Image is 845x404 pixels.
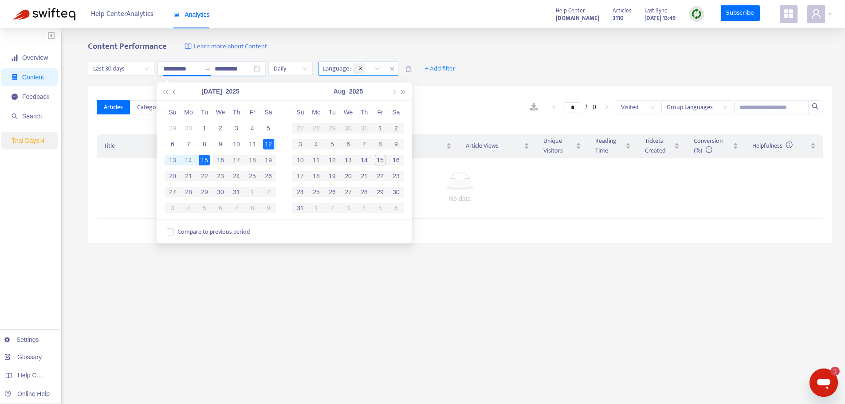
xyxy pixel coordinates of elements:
[167,155,178,165] div: 13
[165,152,181,168] td: 2025-07-13
[810,369,838,397] iframe: Button to launch messaging window, 1 unread message
[752,141,793,151] span: Helpfulness
[324,104,340,120] th: Tu
[595,136,624,156] span: Reading Time
[811,8,821,19] span: user
[260,136,276,152] td: 2025-07-12
[551,105,557,110] span: left
[645,6,667,16] span: Last Sync
[231,139,242,149] div: 10
[215,139,226,149] div: 9
[181,136,197,152] td: 2025-07-07
[4,336,39,343] a: Settings
[292,104,308,120] th: Su
[212,136,228,152] td: 2025-07-09
[4,353,42,361] a: Glossary
[308,104,324,120] th: Mo
[536,134,588,158] th: Unique Visitors
[466,141,522,151] span: Article Views
[197,120,212,136] td: 2025-07-01
[263,139,274,149] div: 12
[812,103,819,110] span: search
[199,139,210,149] div: 8
[604,105,609,110] span: right
[645,13,676,23] strong: [DATE] 13:49
[201,82,222,100] button: [DATE]
[22,54,48,61] span: Overview
[372,104,388,120] th: Fr
[667,101,727,114] span: Group Languages
[600,102,614,113] li: Next Page
[22,74,44,81] span: Content
[425,63,456,74] span: + Add filter
[185,42,267,52] a: Learn more about Content
[181,104,197,120] th: Mo
[137,102,165,112] span: Categories
[22,113,42,120] span: Search
[173,12,180,18] span: area-chart
[197,104,212,120] th: Tu
[247,123,258,133] div: 4
[183,123,194,133] div: 30
[586,103,587,110] span: /
[588,134,638,158] th: Reading Time
[215,123,226,133] div: 2
[356,104,372,120] th: Th
[621,101,655,114] span: Visited
[93,62,149,75] span: Last 30 days
[12,94,18,100] span: message
[405,66,412,72] span: delete
[260,104,276,120] th: Sa
[104,141,341,151] span: Title
[18,372,54,379] span: Help Centers
[181,120,197,136] td: 2025-06-30
[12,55,18,61] span: signal
[4,390,50,397] a: Online Help
[691,8,702,20] img: sync.dc5367851b00ba804db3.png
[107,194,812,204] div: No data
[244,120,260,136] td: 2025-07-04
[334,82,346,100] button: Aug
[12,74,18,80] span: container
[638,134,687,158] th: Tickets Created
[547,102,561,113] li: Previous Page
[388,104,404,120] th: Sa
[228,120,244,136] td: 2025-07-03
[12,137,44,144] span: Trial Days: 4
[13,8,75,20] img: Swifteq
[358,66,363,71] span: close
[340,104,356,120] th: We
[783,8,794,19] span: appstore
[556,6,585,16] span: Help Center
[600,102,614,113] button: right
[274,62,307,75] span: Daily
[199,155,210,165] div: 15
[165,136,181,152] td: 2025-07-06
[212,104,228,120] th: We
[694,136,723,156] span: Conversion (%)
[181,152,197,168] td: 2025-07-14
[212,120,228,136] td: 2025-07-02
[197,136,212,152] td: 2025-07-08
[204,65,211,72] span: swap-right
[91,6,153,23] span: Help Center Analytics
[556,13,599,23] a: [DOMAIN_NAME]
[165,120,181,136] td: 2025-06-29
[418,62,462,76] button: + Add filter
[183,139,194,149] div: 7
[613,13,624,23] strong: 3110
[386,64,398,75] span: close
[97,134,355,158] th: Title
[130,100,173,114] button: Categories
[349,82,363,100] button: 2025
[12,113,18,119] span: search
[174,227,254,237] span: Compare to previous period
[165,104,181,120] th: Su
[97,100,130,114] button: Articles
[228,136,244,152] td: 2025-07-10
[199,123,210,133] div: 1
[247,139,258,149] div: 11
[319,62,352,75] span: Language :
[231,123,242,133] div: 3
